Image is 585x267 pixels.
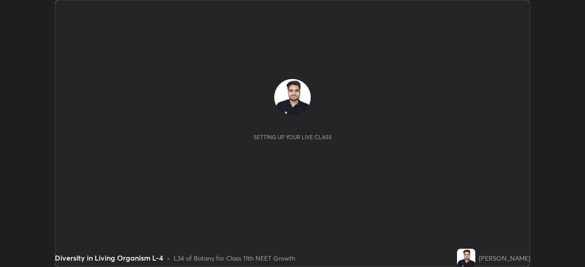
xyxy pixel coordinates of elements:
div: • [167,253,170,263]
img: 552f2e5bc55d4378a1c7ad7c08f0c226.jpg [274,79,311,115]
img: 552f2e5bc55d4378a1c7ad7c08f0c226.jpg [457,249,475,267]
div: [PERSON_NAME] [479,253,530,263]
div: Setting up your live class [254,134,332,141]
div: Diversity in Living Organism L-4 [55,252,163,263]
div: L34 of Botany for Class 11th NEET Growth [174,253,295,263]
